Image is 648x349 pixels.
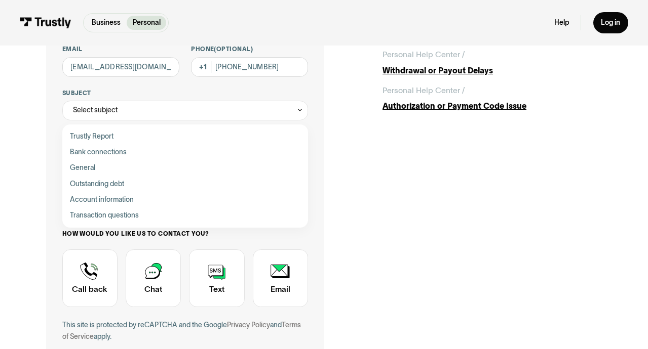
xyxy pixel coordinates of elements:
[70,178,124,190] span: Outstanding debt
[554,18,569,27] a: Help
[593,12,628,33] a: Log in
[62,101,309,120] div: Select subject
[62,120,309,227] nav: Select subject
[62,57,179,77] input: alex@mail.com
[383,84,465,97] div: Personal Help Center /
[383,84,602,112] a: Personal Help Center /Authorization or Payment Code Issue
[127,16,166,30] a: Personal
[383,100,602,112] div: Authorization or Payment Code Issue
[92,18,121,28] p: Business
[73,104,118,116] div: Select subject
[70,146,127,158] span: Bank connections
[70,209,139,222] span: Transaction questions
[383,49,465,61] div: Personal Help Center /
[70,194,134,206] span: Account information
[62,89,309,97] label: Subject
[191,45,308,53] label: Phone
[62,319,309,343] div: This site is protected by reCAPTCHA and the Google and apply.
[191,57,308,77] input: (555) 555-5555
[601,18,620,27] div: Log in
[70,130,113,143] span: Trustly Report
[383,65,602,77] div: Withdrawal or Payout Delays
[227,321,270,329] a: Privacy Policy
[133,18,161,28] p: Personal
[86,16,126,30] a: Business
[70,162,95,174] span: General
[62,45,179,53] label: Email
[62,230,309,238] label: How would you like us to contact you?
[383,49,602,76] a: Personal Help Center /Withdrawal or Payout Delays
[20,17,71,28] img: Trustly Logo
[214,46,253,52] span: (Optional)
